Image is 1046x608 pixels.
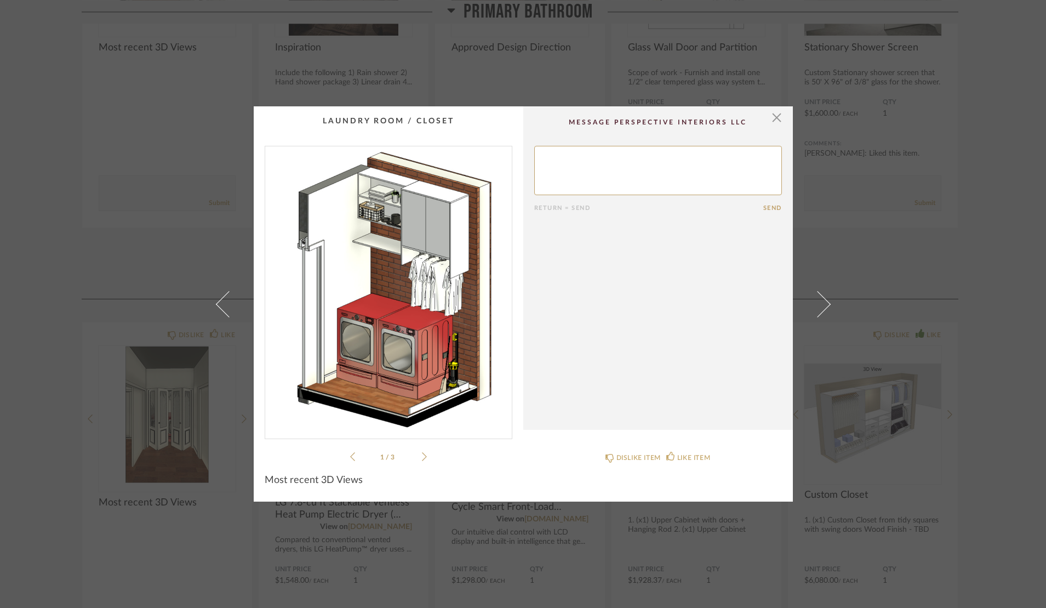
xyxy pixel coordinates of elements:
[616,452,661,463] div: DISLIKE ITEM
[766,106,788,128] button: Close
[677,452,710,463] div: LIKE ITEM
[534,204,763,212] div: Return = Send
[386,454,391,461] span: /
[380,454,386,461] span: 1
[763,204,782,212] button: Send
[265,474,363,486] span: Most recent 3D Views
[265,146,512,430] div: 0
[391,454,396,461] span: 3
[265,146,512,430] img: fe1cb71f-bd99-4732-81f7-1d95d3c0f000_1000x1000.jpg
